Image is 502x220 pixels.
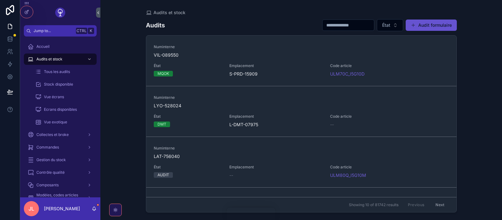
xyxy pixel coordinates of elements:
button: Select Button [377,19,403,31]
h1: Audits [146,21,165,30]
a: ULM70C_I5G10D [330,71,365,77]
a: Stock disponible [31,79,97,90]
span: -- [229,172,233,178]
span: Collectes et broke [36,132,69,137]
span: Composants [36,183,59,188]
a: Contrôle qualité [24,167,97,178]
span: LAT-756040 [154,153,449,160]
span: Code article [330,114,398,119]
span: L-DMT-07975 [229,121,258,128]
a: NuminterneVIL-089550ÉtatMQOKEmplacementS-PRD-15909Code articleULM70C_I5G10D [146,36,457,86]
a: Gestion du stock [24,154,97,166]
span: Ctrl [76,28,87,34]
span: Commandes [36,145,59,150]
a: NuminterneLYO-528024ÉtatDMTEmplacementL-DMT-07975Code article-- [146,86,457,137]
span: K [88,28,93,33]
span: Tous les audits [44,69,70,74]
span: JL [29,205,34,212]
p: [PERSON_NAME] [44,206,80,212]
span: Emplacement [229,165,323,170]
button: Jump to...CtrlK [24,25,97,37]
a: Tous les audits [31,66,97,77]
a: Commandes [24,142,97,153]
div: scrollable content [20,37,100,197]
span: Code article [330,165,398,170]
div: MQOK [158,71,169,76]
span: Emplacement [229,114,323,119]
div: AUDIT [158,172,169,178]
a: Collectes et broke [24,129,97,140]
span: Numinterne [154,146,449,151]
span: État [154,114,222,119]
a: Vue exotique [31,116,97,128]
span: Numinterne [154,44,449,49]
span: Audits et stock [36,57,62,62]
a: Ecrans disponibles [31,104,97,115]
span: LYO-528024 [154,103,449,109]
span: Ecrans disponibles [44,107,77,112]
div: DMT [158,121,166,127]
a: Composants [24,179,97,191]
span: Jump to... [34,28,73,33]
span: S-PRD-15909 [229,71,258,77]
span: Modèles, codes articles et prix [36,193,82,203]
a: NuminterneLAT-756040ÉtatAUDITEmplacement--Code articleULM80Q_I5G10M [146,137,457,187]
span: Gestion du stock [36,157,66,162]
span: Showing 10 of 81742 results [349,202,398,207]
button: Next [431,200,449,210]
span: Audits et stock [153,9,185,16]
span: Stock disponible [44,82,73,87]
span: Vue écrans [44,94,64,99]
span: État [154,165,222,170]
a: ULM80Q_I5G10M [330,172,366,178]
span: VIL-089550 [154,52,449,58]
span: Numinterne [154,196,449,201]
span: -- [330,121,334,128]
a: Accueil [24,41,97,52]
img: App logo [55,8,65,18]
span: Numinterne [154,95,449,100]
a: Audits et stock [24,54,97,65]
span: Code article [330,63,398,68]
span: Contrôle qualité [36,170,65,175]
a: Modèles, codes articles et prix [24,192,97,203]
span: Vue exotique [44,120,67,125]
span: Accueil [36,44,50,49]
span: État [154,63,222,68]
a: Audits et stock [146,9,185,16]
a: Vue écrans [31,91,97,103]
span: Emplacement [229,63,323,68]
button: Audit formulaire [406,20,457,31]
span: État [382,22,390,28]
